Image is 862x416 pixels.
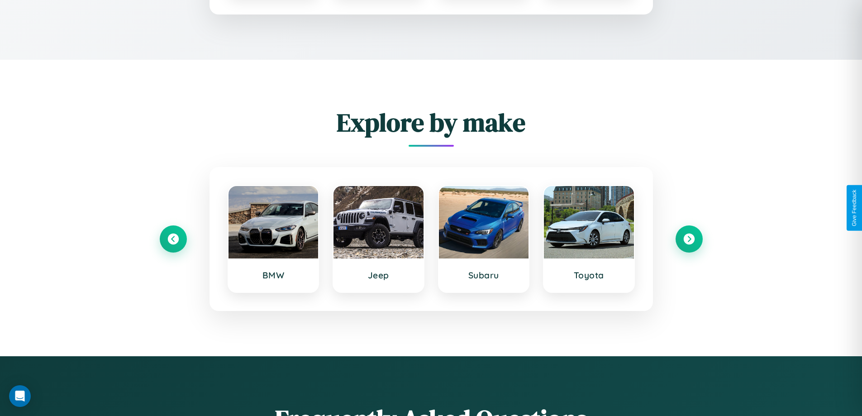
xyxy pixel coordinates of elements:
div: Give Feedback [851,190,857,226]
div: Open Intercom Messenger [9,385,31,407]
h2: Explore by make [160,105,703,140]
h3: Subaru [448,270,520,281]
h3: Toyota [553,270,625,281]
h3: Jeep [343,270,414,281]
h3: BMW [238,270,310,281]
